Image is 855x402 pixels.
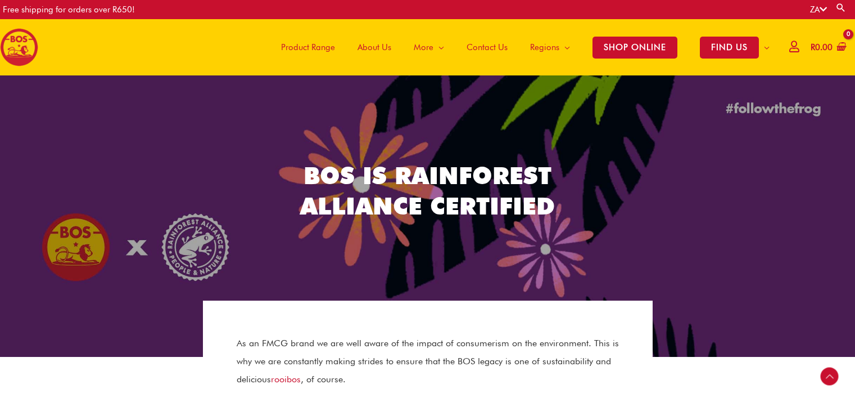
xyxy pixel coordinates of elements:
span: SHOP ONLINE [592,37,677,59]
a: Search button [835,2,847,13]
span: Contact Us [467,30,508,64]
a: Product Range [270,19,346,75]
a: SHOP ONLINE [581,19,689,75]
a: ZA [810,5,827,15]
h2: BOS is Rainforest Alliance certified [265,160,591,222]
bdi: 0.00 [811,42,833,52]
span: R [811,42,815,52]
span: Regions [530,30,559,64]
span: Product Range [281,30,335,64]
a: rooibos [271,374,301,385]
a: View Shopping Cart, empty [808,35,847,60]
p: As an FMCG brand we are well aware of the impact of consumerism on the environment. This is why w... [237,334,619,388]
a: Contact Us [455,19,519,75]
a: Regions [519,19,581,75]
a: More [402,19,455,75]
span: FIND US [700,37,759,59]
span: More [414,30,433,64]
a: About Us [346,19,402,75]
span: About Us [358,30,391,64]
nav: Site Navigation [261,19,781,75]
